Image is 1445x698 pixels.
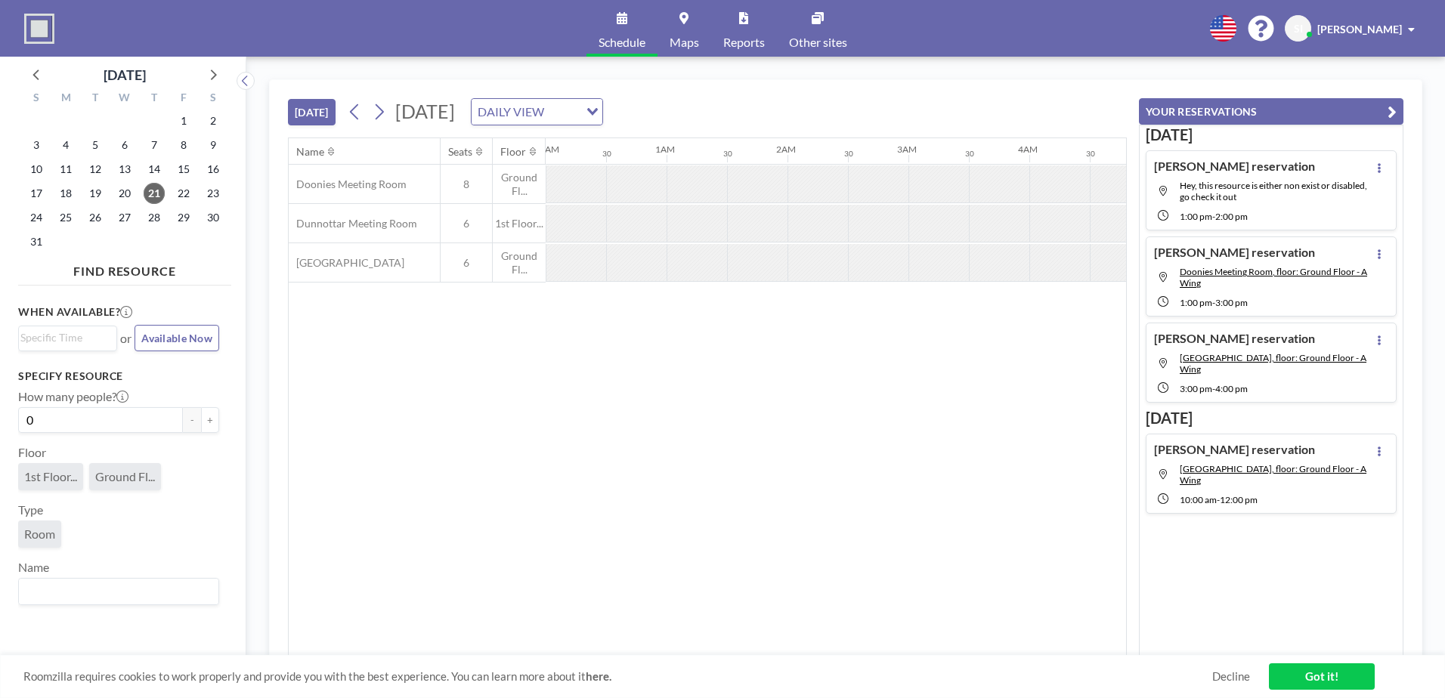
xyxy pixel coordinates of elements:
[776,144,796,155] div: 2AM
[1180,352,1366,375] span: Loirston Meeting Room, floor: Ground Floor - A Wing
[173,159,194,180] span: Friday, August 15, 2025
[1220,494,1258,505] span: 12:00 PM
[1154,159,1315,174] h4: [PERSON_NAME] reservation
[144,159,165,180] span: Thursday, August 14, 2025
[203,183,224,204] span: Saturday, August 23, 2025
[500,145,526,159] div: Floor
[670,36,699,48] span: Maps
[203,134,224,156] span: Saturday, August 9, 2025
[1086,149,1095,159] div: 30
[173,110,194,131] span: Friday, August 1, 2025
[19,326,116,349] div: Search for option
[472,99,602,125] div: Search for option
[173,134,194,156] span: Friday, August 8, 2025
[1146,409,1397,428] h3: [DATE]
[203,159,224,180] span: Saturday, August 16, 2025
[289,256,404,270] span: [GEOGRAPHIC_DATA]
[18,445,46,460] label: Floor
[789,36,847,48] span: Other sites
[114,134,135,156] span: Wednesday, August 6, 2025
[141,332,212,344] span: Available Now
[26,183,47,204] span: Sunday, August 17, 2025
[395,100,455,122] span: [DATE]
[1215,211,1248,222] span: 2:00 PM
[493,171,546,197] span: Ground Fl...
[1154,331,1315,346] h4: [PERSON_NAME] reservation
[203,207,224,228] span: Saturday, August 30, 2025
[173,207,194,228] span: Friday, August 29, 2025
[441,256,492,270] span: 6
[144,183,165,204] span: Thursday, August 21, 2025
[22,89,51,109] div: S
[135,325,219,351] button: Available Now
[1269,663,1375,690] a: Got it!
[1180,266,1367,289] span: Doonies Meeting Room, floor: Ground Floor - A Wing
[1154,442,1315,457] h4: [PERSON_NAME] reservation
[441,178,492,191] span: 8
[1317,23,1402,36] span: [PERSON_NAME]
[24,527,55,542] span: Room
[1180,383,1212,394] span: 3:00 PM
[85,159,106,180] span: Tuesday, August 12, 2025
[183,407,201,433] button: -
[85,134,106,156] span: Tuesday, August 5, 2025
[19,579,218,604] div: Search for option
[169,89,198,109] div: F
[1180,180,1367,202] span: Hey, this resource is either non exist or disabled, go check it out
[24,14,54,44] img: organization-logo
[493,217,546,230] span: 1st Floor...
[1215,383,1248,394] span: 4:00 PM
[26,134,47,156] span: Sunday, August 3, 2025
[448,145,472,159] div: Seats
[51,89,81,109] div: M
[120,331,132,346] span: or
[599,36,645,48] span: Schedule
[534,144,559,155] div: 12AM
[723,149,732,159] div: 30
[201,407,219,433] button: +
[288,99,336,125] button: [DATE]
[723,36,765,48] span: Reports
[441,217,492,230] span: 6
[602,149,611,159] div: 30
[897,144,917,155] div: 3AM
[296,145,324,159] div: Name
[85,207,106,228] span: Tuesday, August 26, 2025
[1139,98,1403,125] button: YOUR RESERVATIONS
[110,89,140,109] div: W
[1294,22,1303,36] span: SI
[655,144,675,155] div: 1AM
[844,149,853,159] div: 30
[173,183,194,204] span: Friday, August 22, 2025
[81,89,110,109] div: T
[586,669,611,683] a: here.
[1154,245,1315,260] h4: [PERSON_NAME] reservation
[95,469,155,484] span: Ground Fl...
[198,89,227,109] div: S
[1217,494,1220,505] span: -
[1180,494,1217,505] span: 10:00 AM
[549,102,577,122] input: Search for option
[114,159,135,180] span: Wednesday, August 13, 2025
[1215,297,1248,308] span: 3:00 PM
[144,134,165,156] span: Thursday, August 7, 2025
[1180,297,1212,308] span: 1:00 PM
[18,502,43,517] label: Type
[114,207,135,228] span: Wednesday, August 27, 2025
[20,582,210,601] input: Search for option
[18,258,231,279] h4: FIND RESOURCE
[144,207,165,228] span: Thursday, August 28, 2025
[55,183,76,204] span: Monday, August 18, 2025
[289,178,407,191] span: Doonies Meeting Room
[1146,125,1397,144] h3: [DATE]
[18,389,128,404] label: How many people?
[26,231,47,252] span: Sunday, August 31, 2025
[55,134,76,156] span: Monday, August 4, 2025
[114,183,135,204] span: Wednesday, August 20, 2025
[24,469,77,484] span: 1st Floor...
[18,369,219,383] h3: Specify resource
[203,110,224,131] span: Saturday, August 2, 2025
[1180,211,1212,222] span: 1:00 PM
[493,249,546,276] span: Ground Fl...
[55,207,76,228] span: Monday, August 25, 2025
